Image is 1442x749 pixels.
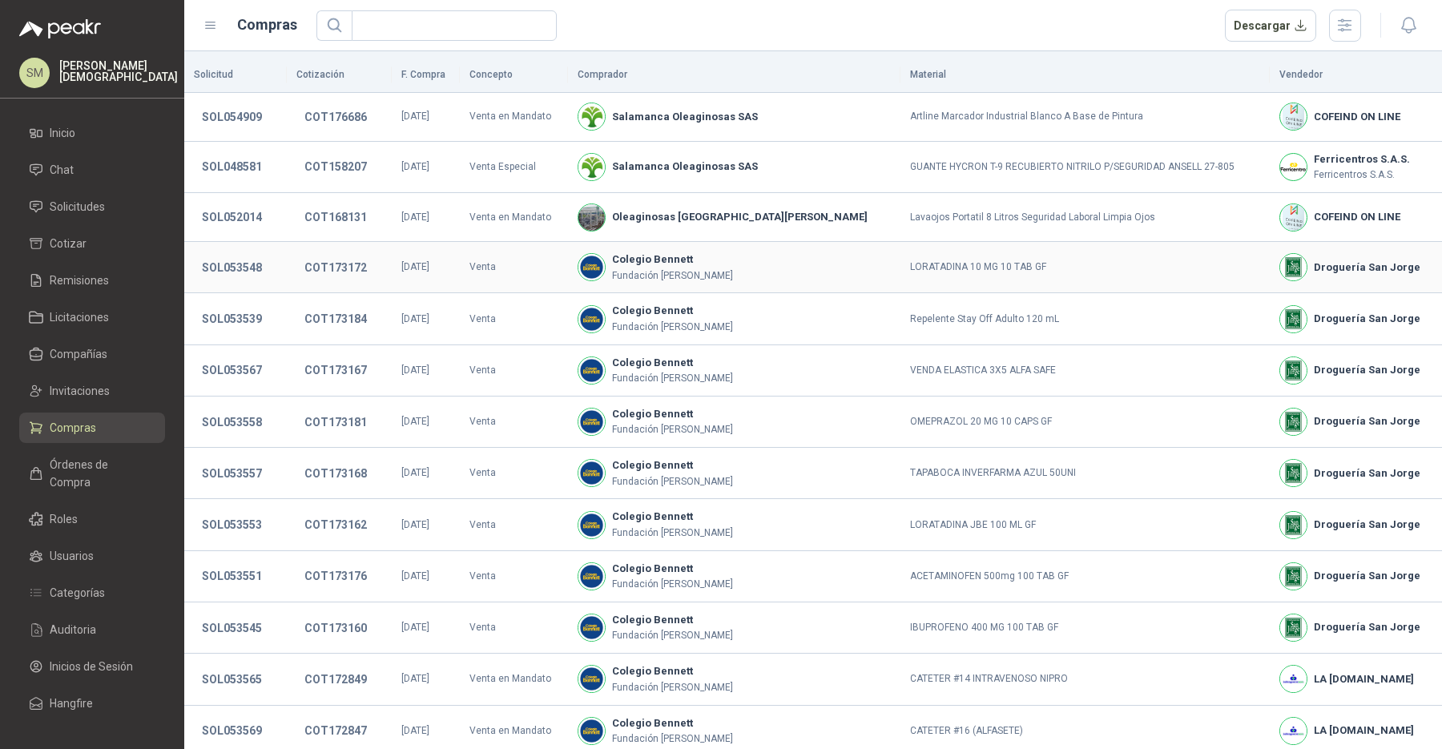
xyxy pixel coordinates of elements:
b: COFEIND ON LINE [1314,109,1400,125]
a: Licitaciones [19,302,165,332]
a: Compañías [19,339,165,369]
p: Fundación [PERSON_NAME] [612,577,733,592]
th: F. Compra [392,58,460,93]
td: LORATADINA JBE 100 ML GF [900,499,1270,550]
b: Ferricentros S.A.S. [1314,151,1410,167]
td: ACETAMINOFEN 500mg 100 TAB GF [900,551,1270,602]
th: Vendedor [1270,58,1442,93]
img: Company Logo [578,306,605,332]
button: COT173162 [296,510,375,539]
td: Venta [460,448,568,499]
b: Salamanca Oleaginosas SAS [612,159,758,175]
img: Company Logo [1280,254,1307,280]
button: SOL053567 [194,356,270,385]
span: Invitaciones [50,382,110,400]
img: Company Logo [1280,204,1307,231]
td: IBUPROFENO 400 MG 100 TAB GF [900,602,1270,654]
th: Comprador [568,58,900,93]
button: SOL054909 [194,103,270,131]
img: Company Logo [1280,563,1307,590]
td: Venta [460,345,568,397]
b: Droguería San Jorge [1314,260,1420,276]
a: Chat [19,155,165,185]
p: Fundación [PERSON_NAME] [612,680,733,695]
button: SOL053557 [194,459,270,488]
img: Company Logo [578,154,605,180]
button: SOL053548 [194,253,270,282]
span: Órdenes de Compra [50,456,150,491]
td: LORATADINA 10 MG 10 TAB GF [900,242,1270,293]
p: Fundación [PERSON_NAME] [612,371,733,386]
td: CATETER #14 INTRAVENOSO NIPRO [900,654,1270,705]
a: Usuarios [19,541,165,571]
b: LA [DOMAIN_NAME] [1314,671,1414,687]
button: COT168131 [296,203,375,232]
td: Venta Especial [460,142,568,193]
img: Company Logo [578,409,605,435]
button: COT173184 [296,304,375,333]
button: SOL053558 [194,408,270,437]
span: Compras [50,419,96,437]
img: Company Logo [1280,666,1307,692]
a: Solicitudes [19,191,165,222]
td: TAPABOCA INVERFARMA AZUL 50UNI [900,448,1270,499]
b: Colegio Bennett [612,561,733,577]
a: Hangfire [19,688,165,719]
b: LA [DOMAIN_NAME] [1314,723,1414,739]
p: Ferricentros S.A.S. [1314,167,1410,183]
span: [DATE] [401,261,429,272]
a: Compras [19,413,165,443]
b: Droguería San Jorge [1314,517,1420,533]
button: SOL053569 [194,716,270,745]
b: Colegio Bennett [612,457,733,473]
span: [DATE] [401,622,429,633]
span: Categorías [50,584,105,602]
th: Material [900,58,1270,93]
span: Cotizar [50,235,87,252]
span: [DATE] [401,161,429,172]
img: Logo peakr [19,19,101,38]
td: Venta en Mandato [460,654,568,705]
span: Licitaciones [50,308,109,326]
td: Repelente Stay Off Adulto 120 mL [900,293,1270,344]
span: [DATE] [401,467,429,478]
b: Colegio Bennett [612,303,733,319]
th: Solicitud [184,58,287,93]
span: Chat [50,161,74,179]
img: Company Logo [1280,718,1307,744]
b: Oleaginosas [GEOGRAPHIC_DATA][PERSON_NAME] [612,209,868,225]
b: Colegio Bennett [612,355,733,371]
a: Auditoria [19,614,165,645]
button: COT172849 [296,665,375,694]
button: SOL048581 [194,152,270,181]
img: Company Logo [578,718,605,744]
button: Descargar [1225,10,1317,42]
button: COT173168 [296,459,375,488]
td: VENDA ELASTICA 3X5 ALFA SAFE [900,345,1270,397]
span: Roles [50,510,78,528]
p: Fundación [PERSON_NAME] [612,268,733,284]
img: Company Logo [1280,306,1307,332]
td: GUANTE HYCRON T-9 RECUBIERTO NITRILO P/SEGURIDAD ANSELL 27-805 [900,142,1270,193]
th: Concepto [460,58,568,93]
span: Inicio [50,124,75,142]
td: Venta [460,499,568,550]
button: COT173181 [296,408,375,437]
button: COT173172 [296,253,375,282]
span: [DATE] [401,570,429,582]
b: Droguería San Jorge [1314,362,1420,378]
img: Company Logo [578,460,605,486]
b: Colegio Bennett [612,509,733,525]
b: Colegio Bennett [612,406,733,422]
img: Company Logo [1280,103,1307,130]
p: Fundación [PERSON_NAME] [612,320,733,335]
p: Fundación [PERSON_NAME] [612,628,733,643]
td: Lavaojos Portatil 8 Litros Seguridad Laboral Limpia Ojos [900,193,1270,242]
b: Droguería San Jorge [1314,619,1420,635]
span: Inicios de Sesión [50,658,133,675]
button: SOL053553 [194,510,270,539]
button: COT173176 [296,562,375,590]
p: Fundación [PERSON_NAME] [612,731,733,747]
a: Remisiones [19,265,165,296]
p: [PERSON_NAME] [DEMOGRAPHIC_DATA] [59,60,178,83]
